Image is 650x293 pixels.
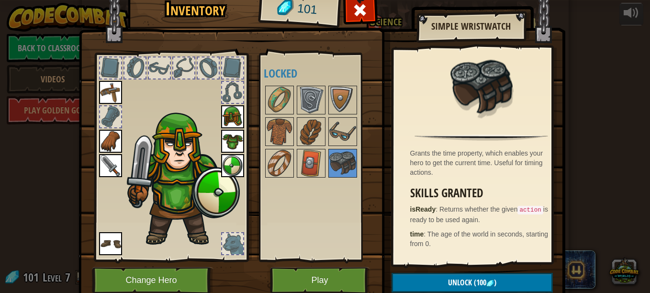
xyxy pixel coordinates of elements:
[494,277,496,288] span: )
[221,105,244,128] img: portrait.png
[410,187,558,200] h3: Skills Granted
[410,230,424,238] strong: time
[486,280,494,287] img: gem.png
[99,232,122,255] img: portrait.png
[266,87,293,113] img: portrait.png
[298,87,325,113] img: portrait.png
[448,277,472,288] span: Unlock
[298,118,325,145] img: portrait.png
[123,108,240,248] img: male.png
[329,150,356,177] img: portrait.png
[426,21,516,32] h2: Simple Wristwatch
[329,87,356,113] img: portrait.png
[266,150,293,177] img: portrait.png
[99,81,122,104] img: portrait.png
[472,277,486,288] span: (100
[392,273,553,293] button: Unlock(100)
[436,205,439,213] span: :
[424,230,427,238] span: :
[221,130,244,153] img: portrait.png
[410,148,558,177] div: Grants the time property, which enables your hero to get the current time. Useful for timing acti...
[264,67,384,79] h4: Locked
[450,56,513,118] img: portrait.png
[415,135,548,141] img: hr.png
[99,154,122,177] img: portrait.png
[99,130,122,153] img: portrait.png
[298,150,325,177] img: portrait.png
[410,205,436,213] strong: isReady
[266,118,293,145] img: portrait.png
[410,205,548,224] span: Returns whether the given is ready to be used again.
[329,118,356,145] img: portrait.png
[517,206,543,214] code: action
[410,230,548,248] span: The age of the world in seconds, starting from 0.
[221,154,244,177] img: portrait.png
